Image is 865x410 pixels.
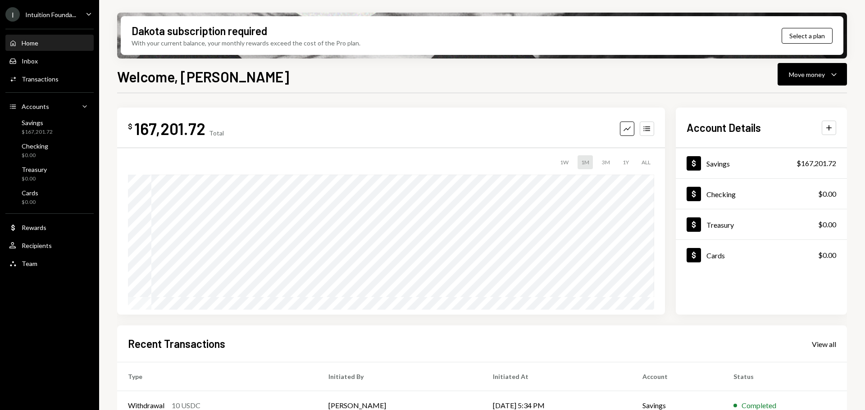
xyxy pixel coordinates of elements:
div: Checking [22,142,48,150]
div: Checking [706,190,736,198]
div: 1W [556,155,572,169]
a: Checking$0.00 [676,179,847,209]
div: $ [128,122,132,131]
button: Move money [778,63,847,86]
a: Transactions [5,71,94,87]
div: Cards [706,251,725,260]
h2: Recent Transactions [128,336,225,351]
div: 167,201.72 [134,118,205,139]
div: View all [812,340,836,349]
div: Transactions [22,75,59,83]
div: $167,201.72 [22,128,53,136]
a: Savings$167,201.72 [5,116,94,138]
th: Initiated At [482,362,632,391]
a: Inbox [5,53,94,69]
div: Rewards [22,224,46,231]
a: Cards$0.00 [5,186,94,208]
div: Dakota subscription required [132,23,267,38]
a: Accounts [5,98,94,114]
a: Checking$0.00 [5,140,94,161]
div: $0.00 [22,152,48,159]
div: Accounts [22,103,49,110]
div: Move money [789,70,825,79]
a: Cards$0.00 [676,240,847,270]
div: $0.00 [818,250,836,261]
th: Initiated By [318,362,482,391]
div: $0.00 [818,219,836,230]
a: Home [5,35,94,51]
th: Type [117,362,318,391]
a: Treasury$0.00 [5,163,94,185]
h1: Welcome, [PERSON_NAME] [117,68,289,86]
div: 1M [578,155,593,169]
div: ALL [638,155,654,169]
div: Treasury [706,221,734,229]
div: Recipients [22,242,52,249]
div: Home [22,39,38,47]
div: Intuition Founda... [25,11,76,18]
div: $167,201.72 [797,158,836,169]
h2: Account Details [687,120,761,135]
a: Rewards [5,219,94,235]
div: Cards [22,189,38,197]
button: Select a plan [782,28,833,44]
div: 3M [598,155,614,169]
a: Treasury$0.00 [676,209,847,239]
a: View all [812,339,836,349]
div: $0.00 [22,175,47,183]
div: 1Y [619,155,633,169]
th: Status [723,362,847,391]
a: Team [5,255,94,271]
div: I [5,7,20,22]
div: Savings [706,159,730,168]
div: Inbox [22,57,38,65]
a: Recipients [5,237,94,253]
div: Team [22,260,37,267]
div: With your current balance, your monthly rewards exceed the cost of the Pro plan. [132,38,360,48]
th: Account [632,362,722,391]
a: Savings$167,201.72 [676,148,847,178]
div: $0.00 [22,198,38,206]
div: Total [209,129,224,137]
div: Treasury [22,166,47,173]
div: Savings [22,119,53,126]
div: $0.00 [818,189,836,199]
